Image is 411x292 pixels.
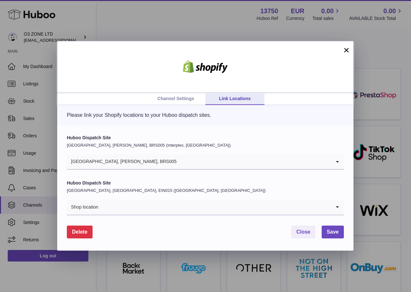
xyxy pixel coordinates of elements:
a: Channel Settings [146,93,205,105]
p: [GEOGRAPHIC_DATA], [PERSON_NAME], BRS005 (Interplex, [GEOGRAPHIC_DATA]) [67,142,344,148]
p: [GEOGRAPHIC_DATA], [GEOGRAPHIC_DATA], EIN015 ([GEOGRAPHIC_DATA], [GEOGRAPHIC_DATA]) [67,188,344,193]
span: [GEOGRAPHIC_DATA], [PERSON_NAME], BRS005 [67,154,177,169]
button: × [343,46,350,54]
div: Search for option [67,200,344,215]
label: Huboo Dispatch Site [67,180,344,186]
span: Close [296,229,310,235]
span: Shop location [67,200,99,215]
span: Save [327,229,339,235]
p: Please link your Shopify locations to your Huboo dispatch sites. [67,112,344,119]
a: Link Locations [205,93,264,105]
input: Search for option [99,200,331,215]
span: Delete [72,229,87,235]
button: Delete [67,226,93,239]
label: Huboo Dispatch Site [67,135,344,141]
img: shopify [178,60,233,73]
input: Search for option [177,154,331,169]
button: Save [322,226,344,239]
button: Close [291,226,316,239]
div: Search for option [67,154,344,170]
